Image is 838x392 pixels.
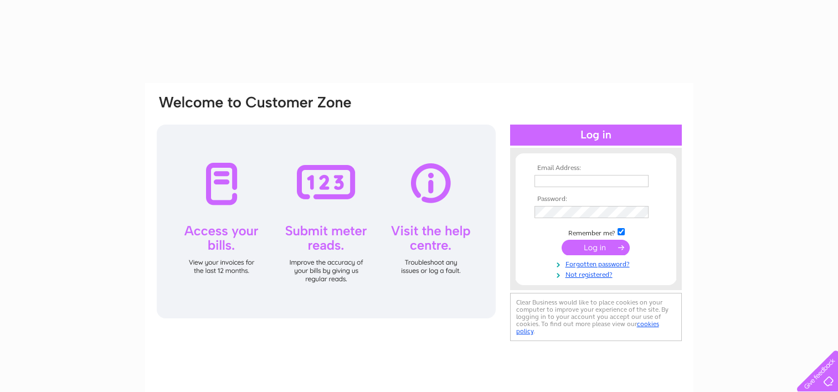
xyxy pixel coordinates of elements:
[534,269,660,279] a: Not registered?
[534,258,660,269] a: Forgotten password?
[510,293,682,341] div: Clear Business would like to place cookies on your computer to improve your experience of the sit...
[532,226,660,238] td: Remember me?
[562,240,630,255] input: Submit
[516,320,659,335] a: cookies policy
[532,164,660,172] th: Email Address:
[532,195,660,203] th: Password:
